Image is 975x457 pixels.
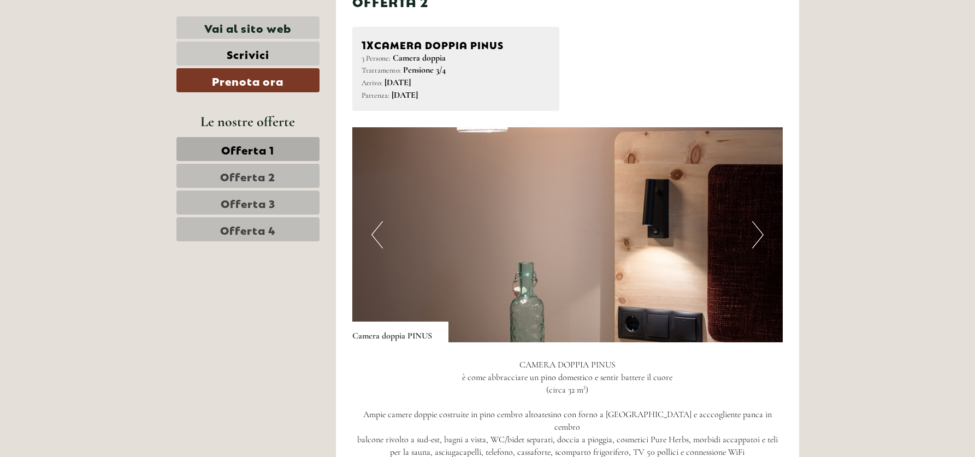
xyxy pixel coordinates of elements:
div: [GEOGRAPHIC_DATA] [16,32,146,40]
span: Offerta 2 [220,168,275,183]
div: Camera doppia PINUS [352,322,448,342]
button: Next [752,221,764,248]
a: Scrivici [176,41,320,66]
span: Offerta 1 [221,141,274,157]
b: [DATE] [392,90,418,100]
b: [DATE] [385,77,411,88]
div: Camera doppia PINUS [362,36,550,52]
a: Vai al sito web [176,16,320,39]
small: Arrivo: [362,78,382,87]
button: Previous [371,221,383,248]
img: image [352,127,783,342]
small: Partenza: [362,91,389,100]
div: Le nostre offerte [176,111,320,132]
b: 1x [362,36,374,51]
button: Invia [366,283,430,307]
b: Camera doppia [393,52,446,63]
span: Offerta 3 [221,195,275,210]
a: Prenota ora [176,68,320,92]
small: 11:11 [16,53,146,61]
div: Buon giorno, come possiamo aiutarla? [8,29,151,63]
div: martedì [190,8,241,27]
small: Trattamento: [362,66,401,75]
small: 3 Persone: [362,54,391,63]
b: Pensione 3/4 [403,64,446,75]
span: Offerta 4 [220,222,276,237]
